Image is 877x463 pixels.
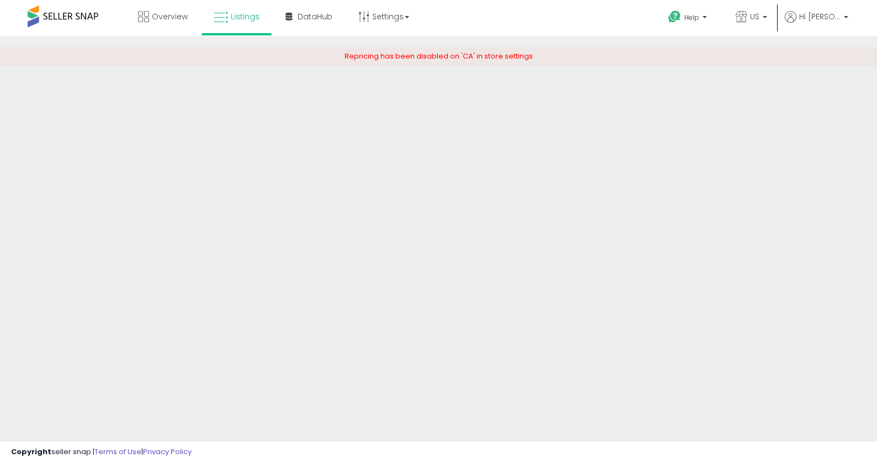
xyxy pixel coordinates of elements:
span: Hi [PERSON_NAME] [799,11,841,22]
span: Overview [152,11,188,22]
span: Help [684,13,699,22]
a: Terms of Use [94,446,141,457]
span: US [750,11,759,22]
a: Privacy Policy [143,446,192,457]
strong: Copyright [11,446,51,457]
a: Hi [PERSON_NAME] [785,11,848,36]
span: Listings [231,11,260,22]
a: Help [659,2,718,36]
div: seller snap | | [11,447,192,457]
span: DataHub [298,11,332,22]
i: Get Help [668,10,681,24]
span: Repricing has been disabled on 'CA' in store settings [345,51,533,61]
